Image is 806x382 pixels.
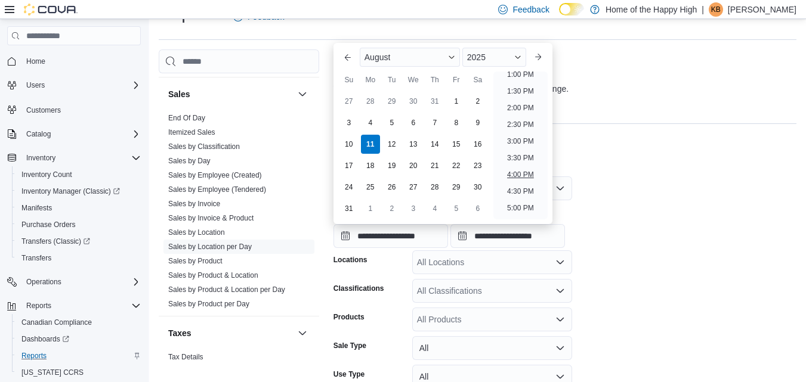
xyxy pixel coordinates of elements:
[168,171,262,179] a: Sales by Employee (Created)
[168,185,266,194] a: Sales by Employee (Tendered)
[361,199,380,218] div: day-1
[17,332,141,346] span: Dashboards
[168,88,293,100] button: Sales
[168,142,240,151] span: Sales by Classification
[728,2,796,17] p: [PERSON_NAME]
[26,129,51,139] span: Catalog
[17,184,125,198] a: Inventory Manager (Classic)
[2,297,146,314] button: Reports
[17,315,97,330] a: Canadian Compliance
[21,127,55,141] button: Catalog
[2,77,146,94] button: Users
[339,70,359,89] div: Su
[17,251,141,265] span: Transfers
[21,318,92,327] span: Canadian Compliance
[2,274,146,290] button: Operations
[168,214,254,222] a: Sales by Invoice & Product
[21,54,141,69] span: Home
[404,199,423,218] div: day-3
[447,135,466,154] div: day-15
[168,300,249,308] a: Sales by Product per Day
[493,72,548,219] ul: Time
[333,312,365,322] label: Products
[21,368,84,377] span: [US_STATE] CCRS
[12,216,146,233] button: Purchase Orders
[555,257,565,267] button: Open list of options
[468,70,487,89] div: Sa
[502,151,539,165] li: 3:30 PM
[26,277,61,287] span: Operations
[333,341,366,350] label: Sale Type
[168,327,192,339] h3: Taxes
[295,326,310,340] button: Taxes
[17,218,141,232] span: Purchase Orders
[21,170,72,179] span: Inventory Count
[21,275,141,289] span: Operations
[339,156,359,175] div: day-17
[447,92,466,111] div: day-1
[339,135,359,154] div: day-10
[21,275,66,289] button: Operations
[425,70,444,89] div: Th
[709,2,723,17] div: Katelynd Bartelen
[425,199,444,218] div: day-4
[339,199,359,218] div: day-31
[559,3,584,15] input: Dark Mode
[168,185,266,194] span: Sales by Employee (Tendered)
[168,285,285,294] a: Sales by Product & Location per Day
[361,92,380,111] div: day-28
[168,271,258,279] a: Sales by Product & Location
[425,113,444,132] div: day-7
[21,351,47,361] span: Reports
[447,178,466,197] div: day-29
[12,183,146,200] a: Inventory Manager (Classic)
[502,101,539,115] li: 2:00 PM
[21,151,141,165] span: Inventory
[382,92,402,111] div: day-29
[17,201,57,215] a: Manifests
[361,156,380,175] div: day-18
[382,70,402,89] div: Tu
[502,218,539,232] li: 5:30 PM
[447,70,466,89] div: Fr
[382,135,402,154] div: day-12
[168,257,223,265] a: Sales by Product
[21,220,76,229] span: Purchase Orders
[462,48,526,67] div: Button. Open the year selector. 2025 is currently selected.
[168,352,203,362] span: Tax Details
[26,105,61,115] span: Customers
[12,347,146,364] button: Reports
[168,285,285,294] span: Sales by Product & Location per Day
[168,256,223,266] span: Sales by Product
[17,349,51,363] a: Reports
[159,111,319,316] div: Sales
[412,336,572,360] button: All
[21,237,90,246] span: Transfers (Classic)
[12,166,146,183] button: Inventory Count
[425,178,444,197] div: day-28
[168,327,293,339] button: Taxes
[12,250,146,266] button: Transfers
[555,315,565,324] button: Open list of options
[468,156,487,175] div: day-23
[24,4,78,15] img: Cova
[382,178,402,197] div: day-26
[382,156,402,175] div: day-19
[17,332,74,346] a: Dashboards
[168,128,215,136] a: Itemized Sales
[168,142,240,151] a: Sales by Classification
[450,224,565,248] input: Press the down key to open a popover containing a calendar.
[21,299,56,313] button: Reports
[21,54,50,69] a: Home
[512,4,549,15] span: Feedback
[702,2,704,17] p: |
[404,113,423,132] div: day-6
[12,200,146,216] button: Manifests
[502,201,539,215] li: 5:00 PM
[17,251,56,265] a: Transfers
[295,87,310,101] button: Sales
